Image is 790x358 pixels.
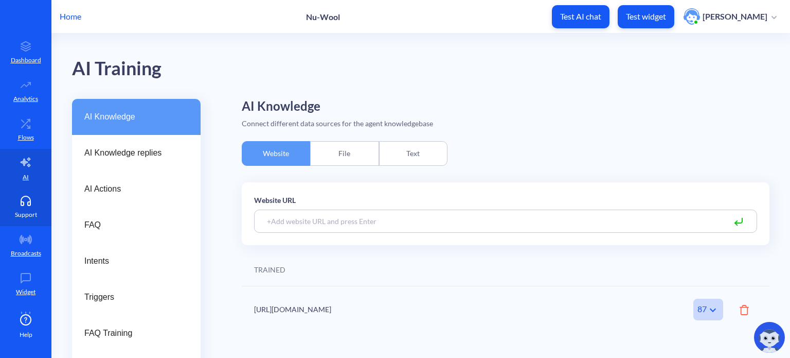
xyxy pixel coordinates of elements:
a: AI Knowledge replies [72,135,201,171]
h2: AI Knowledge [242,99,769,114]
button: Test AI chat [552,5,609,28]
p: Website URL [254,195,757,206]
div: AI Training [72,54,161,83]
span: Help [20,330,32,339]
a: AI Knowledge [72,99,201,135]
p: [PERSON_NAME] [703,11,767,22]
span: AI Actions [84,183,180,195]
p: Test widget [626,11,666,22]
div: Text [379,141,447,166]
p: Flows [18,133,34,142]
p: Widget [16,287,35,297]
p: Test AI chat [560,11,601,22]
a: AI Actions [72,171,201,207]
span: FAQ [84,219,180,231]
a: FAQ [72,207,201,243]
div: TRAINED [254,264,285,275]
span: FAQ Training [84,327,180,339]
p: Support [15,210,37,219]
div: 87 [693,299,723,320]
div: [URL][DOMAIN_NAME] [254,304,647,315]
button: user photo[PERSON_NAME] [678,7,782,26]
p: Analytics [13,94,38,104]
span: AI Knowledge replies [84,147,180,159]
span: Intents [84,255,180,267]
p: AI [23,173,29,182]
a: Intents [72,243,201,279]
a: Triggers [72,279,201,315]
p: Broadcasts [11,249,41,258]
span: Triggers [84,291,180,303]
input: +Add website URL and press Enter [254,210,757,233]
div: Connect different data sources for the agent knowledgebase [242,118,769,129]
div: Website [242,141,310,166]
p: Home [60,10,81,23]
span: AI Knowledge [84,111,180,123]
a: FAQ Training [72,315,201,351]
div: File [310,141,379,166]
img: user photo [684,8,700,25]
img: copilot-icon.svg [754,322,785,353]
p: Nu-Wool [306,12,340,22]
p: Dashboard [11,56,41,65]
button: Test widget [618,5,674,28]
